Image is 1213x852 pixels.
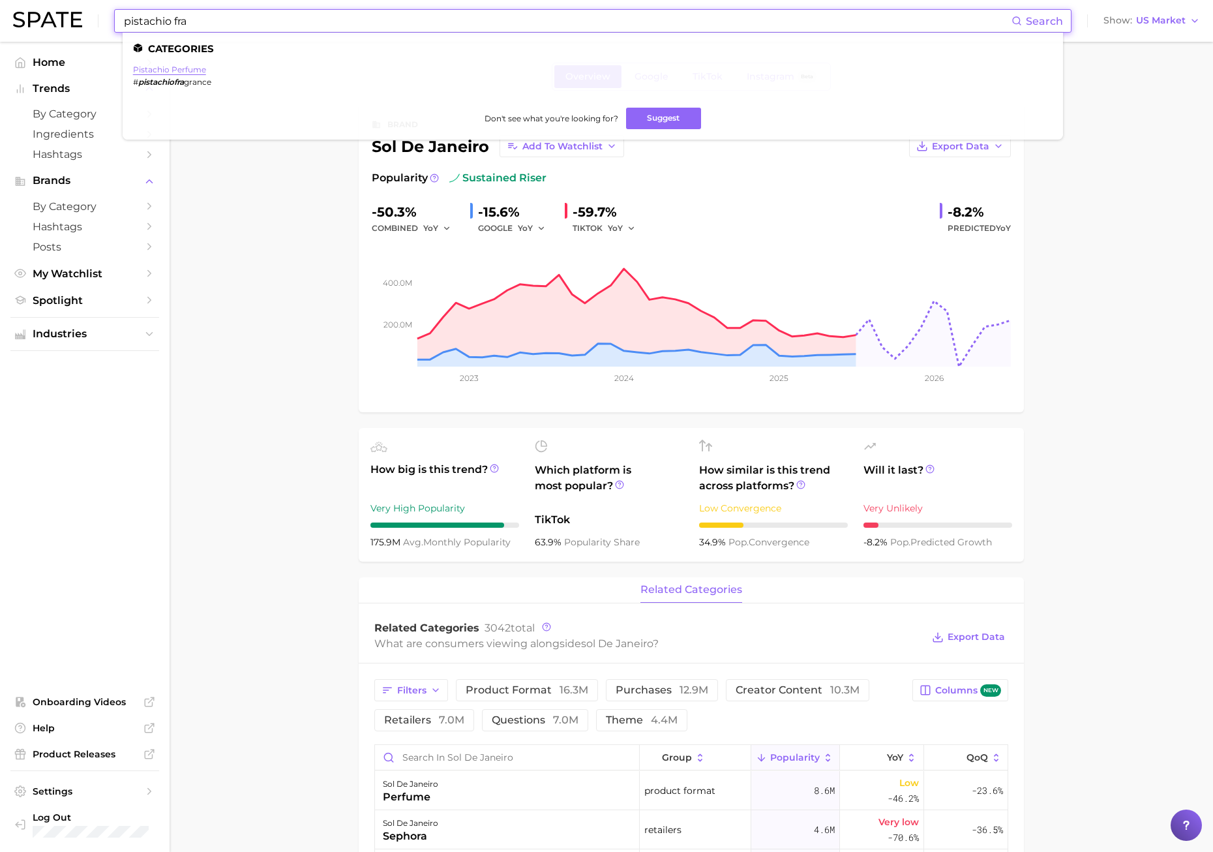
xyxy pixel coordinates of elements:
div: 9 / 10 [370,523,519,528]
span: 3042 [485,622,511,634]
span: 34.9% [699,536,728,548]
button: ShowUS Market [1100,12,1203,29]
span: Home [33,56,137,68]
div: Very High Popularity [370,500,519,516]
div: What are consumers viewing alongside ? [374,635,922,652]
span: 8.6m [814,783,835,799]
a: Hashtags [10,144,159,164]
span: # [133,77,138,87]
span: sustained riser [449,170,547,186]
a: Onboarding Videos [10,692,159,712]
span: monthly popularity [403,536,511,548]
span: Low [899,775,919,791]
a: Posts [10,237,159,257]
span: product format [466,685,588,695]
div: sol de janeiro [383,815,438,831]
span: 7.0m [439,714,464,726]
span: How big is this trend? [370,462,519,494]
button: sol de janeirosephoraretailers4.6mVery low-70.6%-36.5% [375,810,1008,849]
span: questions [492,715,578,725]
a: by Category [10,104,159,124]
span: Brands [33,175,137,187]
button: Brands [10,171,159,190]
span: convergence [728,536,809,548]
span: total [485,622,535,634]
span: YoY [608,222,623,234]
button: Industries [10,324,159,344]
span: Predicted [948,221,1011,236]
div: GOOGLE [478,221,554,236]
span: purchases [616,685,708,695]
button: Add to Watchlist [500,135,624,157]
tspan: 2023 [460,373,479,383]
span: Spotlight [33,294,137,307]
div: Low Convergence [699,500,848,516]
tspan: 2025 [770,373,788,383]
span: Hashtags [33,148,137,160]
button: Popularity [751,745,840,770]
abbr: popularity index [728,536,749,548]
span: predicted growth [890,536,992,548]
span: Columns [935,684,1001,697]
span: -23.6% [972,783,1003,799]
div: 1 / 10 [863,523,1012,528]
span: Popularity [372,170,428,186]
div: -8.2% [948,202,1011,222]
tspan: 2026 [925,373,944,383]
div: combined [372,221,460,236]
span: 12.9m [680,684,708,696]
span: US Market [1136,17,1186,24]
input: Search in sol de janeiro [375,745,639,770]
div: 3 / 10 [699,523,848,528]
div: -59.7% [573,202,644,222]
span: Help [33,722,137,734]
span: product format [644,783,715,799]
span: by Category [33,108,137,120]
span: TikTok [535,512,683,528]
button: Export Data [929,628,1008,647]
button: Filters [374,679,448,701]
a: Help [10,718,159,738]
button: Trends [10,79,159,99]
span: My Watchlist [33,267,137,280]
span: creator content [736,685,860,695]
span: Ingredients [33,128,137,140]
a: by Category [10,196,159,217]
a: Spotlight [10,290,159,311]
button: YoY [608,221,636,236]
span: theme [606,715,678,725]
span: Show [1103,17,1132,24]
span: Very low [878,814,919,830]
span: retailers [644,822,681,838]
button: Columnsnew [912,679,1008,701]
span: 10.3m [830,684,860,696]
button: QoQ [924,745,1008,770]
a: Log out. Currently logged in with e-mail jacob.demos@robertet.com. [10,808,159,842]
span: 4.4m [651,714,678,726]
span: Search [1026,15,1063,27]
span: Related Categories [374,622,479,634]
span: Which platform is most popular? [535,463,683,506]
span: Don't see what you're looking for? [485,114,618,123]
span: Add to Watchlist [522,141,603,152]
span: YoY [996,223,1011,233]
img: SPATE [13,12,82,27]
button: group [640,745,751,770]
span: Will it last? [863,463,1012,494]
span: Hashtags [33,221,137,233]
a: Ingredients [10,124,159,144]
div: -15.6% [478,202,554,222]
abbr: average [403,536,423,548]
span: -70.6% [888,830,919,845]
span: new [980,684,1001,697]
span: popularity share [564,536,640,548]
li: Categories [133,43,1053,54]
div: perfume [383,789,438,805]
span: related categories [640,584,742,596]
span: 7.0m [553,714,578,726]
span: group [662,752,692,763]
span: by Category [33,200,137,213]
span: QoQ [966,752,988,763]
span: 63.9% [535,536,564,548]
span: YoY [423,222,438,234]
